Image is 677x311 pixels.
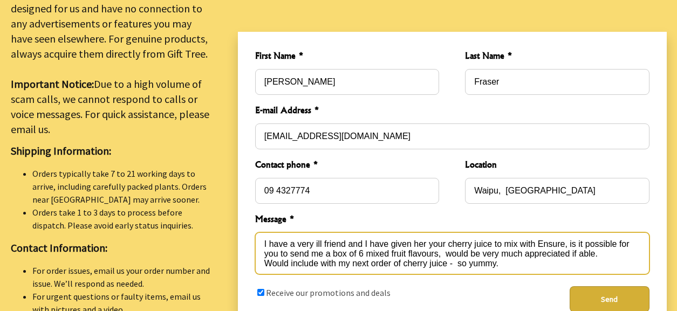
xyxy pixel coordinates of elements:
[255,158,439,174] span: Contact phone *
[255,178,439,204] input: Contact phone *
[255,49,439,65] span: First Name *
[465,158,649,174] span: Location
[11,77,94,91] strong: Important Notice:
[11,144,111,157] strong: Shipping Information:
[465,178,649,204] input: Location
[32,264,212,290] li: For order issues, email us your order number and issue. We’ll respond as needed.
[255,212,649,228] span: Message *
[465,69,649,95] input: Last Name *
[266,287,391,298] label: Receive our promotions and deals
[32,206,212,232] li: Orders take 1 to 3 days to process before dispatch. Please avoid early status inquiries.
[11,241,107,254] strong: Contact Information:
[255,123,649,149] input: E-mail Address *
[32,167,212,206] li: Orders typically take 7 to 21 working days to arrive, including carefully packed plants. Orders n...
[465,49,649,65] span: Last Name *
[255,232,649,274] textarea: Message *
[255,103,649,119] span: E-mail Address *
[255,69,439,95] input: First Name *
